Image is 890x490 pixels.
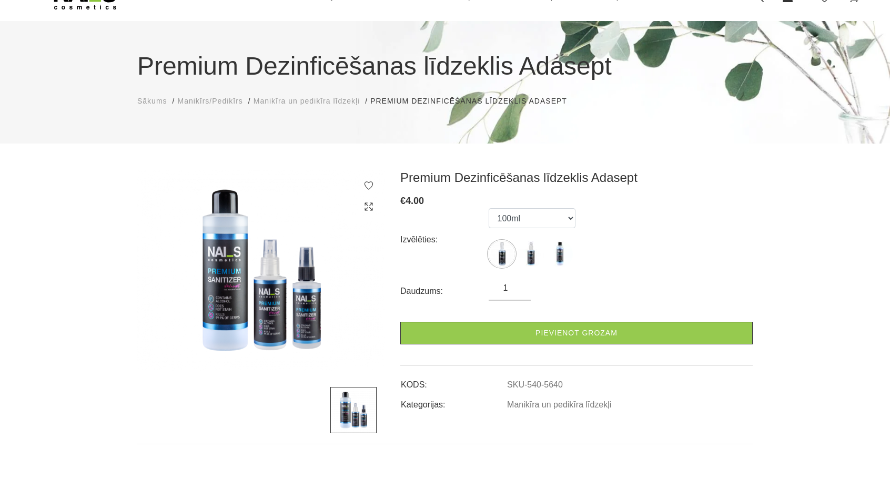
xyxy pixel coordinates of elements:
div: Daudzums: [400,283,489,300]
h1: Premium Dezinficēšanas līdzeklis Adasept [137,47,753,85]
h3: Premium Dezinficēšanas līdzeklis Adasept [400,170,753,186]
td: KODS: [400,371,507,391]
img: ... [330,387,377,433]
a: Manikīra un pedikīra līdzekļi [254,96,360,107]
img: ... [137,170,385,371]
img: ... [489,241,515,267]
div: Izvēlēties: [400,231,489,248]
span: Sākums [137,97,167,105]
span: 4.00 [406,196,424,206]
li: Premium Dezinficēšanas līdzeklis Adasept [370,96,578,107]
td: Kategorijas: [400,391,507,411]
span: Manikīra un pedikīra līdzekļi [254,97,360,105]
a: Sākums [137,96,167,107]
a: Pievienot grozam [400,322,753,344]
a: SKU-540-5640 [507,380,563,390]
img: ... [547,241,573,267]
a: Manikīrs/Pedikīrs [177,96,242,107]
a: Manikīra un pedikīra līdzekļi [507,400,611,410]
img: ... [518,241,544,267]
span: € [400,196,406,206]
span: Manikīrs/Pedikīrs [177,97,242,105]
